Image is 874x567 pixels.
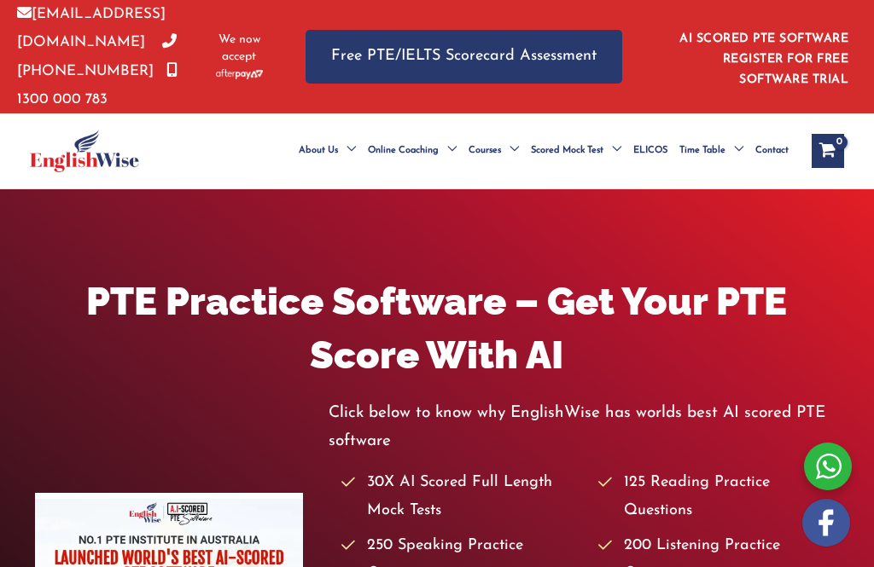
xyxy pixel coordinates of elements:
span: Online Coaching [368,121,439,181]
span: We now accept [216,32,263,66]
span: Menu Toggle [338,121,356,181]
span: Contact [755,121,789,181]
span: Menu Toggle [603,121,621,181]
p: Click below to know why EnglishWise has worlds best AI scored PTE software [329,399,839,456]
img: white-facebook.png [802,499,850,547]
a: Online CoachingMenu Toggle [362,121,463,181]
img: cropped-ew-logo [30,130,139,172]
a: About UsMenu Toggle [293,121,362,181]
span: ELICOS [633,121,667,181]
img: Afterpay-Logo [216,69,263,78]
span: About Us [299,121,338,181]
a: AI SCORED PTE SOFTWARE REGISTER FOR FREE SOFTWARE TRIAL [679,32,848,86]
a: View Shopping Cart, empty [812,134,844,168]
h1: PTE Practice Software – Get Your PTE Score With AI [35,275,839,382]
span: Courses [469,121,501,181]
nav: Site Navigation: Main Menu [281,121,795,181]
a: Time TableMenu Toggle [673,121,749,181]
span: Time Table [679,121,725,181]
a: ELICOS [627,121,673,181]
span: Menu Toggle [439,121,457,181]
a: Contact [749,121,795,181]
span: Menu Toggle [725,121,743,181]
li: 30X AI Scored Full Length Mock Tests [341,469,582,526]
a: [EMAIL_ADDRESS][DOMAIN_NAME] [17,7,166,49]
a: [PHONE_NUMBER] [17,35,177,78]
a: CoursesMenu Toggle [463,121,525,181]
a: 1300 000 783 [17,64,178,107]
a: Free PTE/IELTS Scorecard Assessment [306,30,622,84]
span: Menu Toggle [501,121,519,181]
aside: Header Widget 1 [656,19,857,95]
span: Scored Mock Test [531,121,603,181]
a: Scored Mock TestMenu Toggle [525,121,627,181]
li: 125 Reading Practice Questions [598,469,839,526]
